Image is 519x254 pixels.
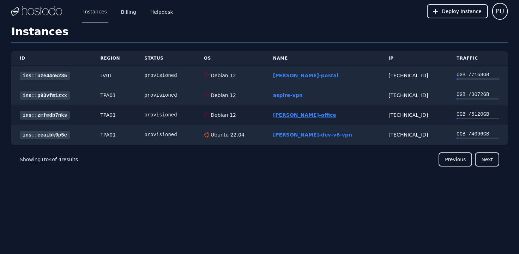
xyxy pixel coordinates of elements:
[492,3,508,20] button: User menu
[388,92,440,99] div: [TECHNICAL_ID]
[457,71,499,78] div: 0 GB / 7168 GB
[144,111,187,119] div: provisioned
[49,157,52,162] span: 4
[427,4,488,18] button: Deploy Instance
[11,6,62,17] img: Logo
[209,111,236,119] div: Debian 12
[144,131,187,138] div: provisioned
[20,156,78,163] p: Showing to of results
[439,152,472,167] button: Previous
[92,51,136,66] th: Region
[204,93,209,98] img: Debian 12
[457,111,499,118] div: 0 GB / 5120 GB
[209,72,236,79] div: Debian 12
[475,152,499,167] button: Next
[273,92,303,98] a: aspire-vpn
[209,92,236,99] div: Debian 12
[388,111,440,119] div: [TECHNICAL_ID]
[457,91,499,98] div: 0 GB / 3072 GB
[457,131,499,138] div: 0 GB / 4096 GB
[20,91,70,100] a: ins::p93vfm1zxx
[204,132,209,138] img: Ubuntu 22.04
[136,51,195,66] th: Status
[209,131,245,138] div: Ubuntu 22.04
[101,131,128,138] div: TPA01
[496,6,504,16] span: PU
[144,72,187,79] div: provisioned
[58,157,61,162] span: 4
[41,157,44,162] span: 1
[442,8,482,15] span: Deploy Instance
[273,73,338,78] a: [PERSON_NAME]-postal
[273,112,336,118] a: [PERSON_NAME]-office
[101,72,128,79] div: LV01
[388,72,440,79] div: [TECHNICAL_ID]
[101,92,128,99] div: TPA01
[11,25,508,43] h1: Instances
[101,111,128,119] div: TPA01
[11,51,92,66] th: ID
[204,113,209,118] img: Debian 12
[11,148,508,171] nav: Pagination
[265,51,380,66] th: Name
[195,51,265,66] th: OS
[448,51,508,66] th: Traffic
[20,131,70,139] a: ins::eeaibk9p5e
[20,72,70,80] a: ins::uze44ow235
[388,131,440,138] div: [TECHNICAL_ID]
[144,92,187,99] div: provisioned
[380,51,448,66] th: IP
[20,111,70,120] a: ins::zmfmdb7nks
[273,132,352,138] a: [PERSON_NAME]-dev-v6-vpn
[204,73,209,78] img: Debian 12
